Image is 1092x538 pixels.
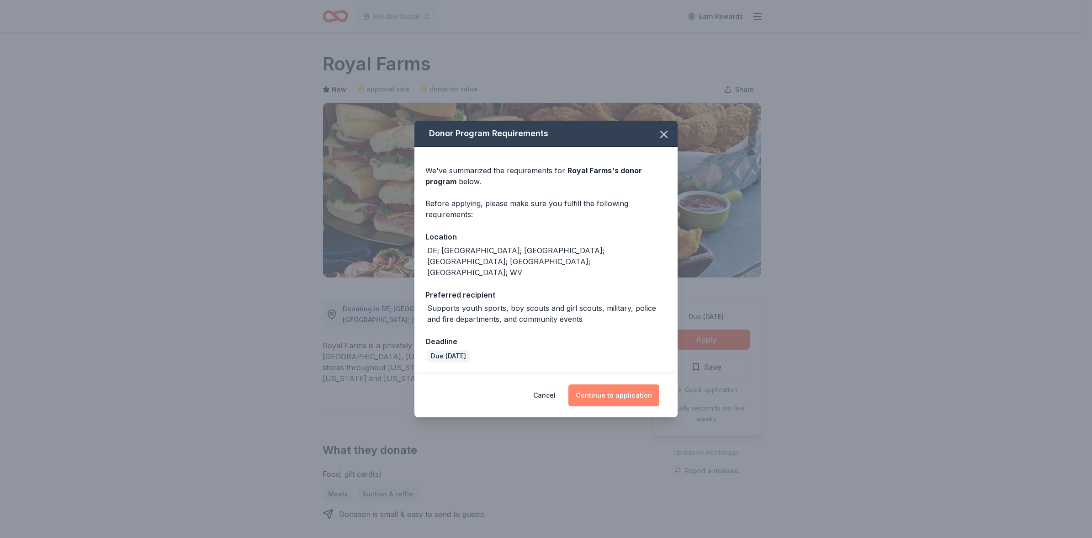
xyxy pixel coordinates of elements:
div: We've summarized the requirements for below. [425,165,667,187]
div: Deadline [425,336,667,347]
button: Continue to application [568,384,659,406]
div: Due [DATE] [427,350,470,362]
div: Supports youth sports, boy scouts and girl scouts, military, police and fire departments, and com... [427,303,667,325]
button: Cancel [533,384,556,406]
div: Donor Program Requirements [414,121,678,147]
div: Preferred recipient [425,289,667,301]
div: DE; [GEOGRAPHIC_DATA]; [GEOGRAPHIC_DATA]; [GEOGRAPHIC_DATA]; [GEOGRAPHIC_DATA]; [GEOGRAPHIC_DATA]... [427,245,667,278]
div: Before applying, please make sure you fulfill the following requirements: [425,198,667,220]
div: Location [425,231,667,243]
